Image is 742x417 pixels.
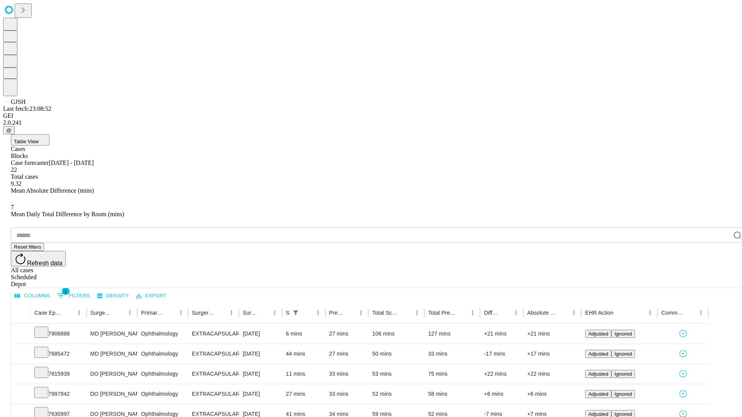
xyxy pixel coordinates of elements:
[614,371,632,377] span: Ignored
[141,384,184,404] div: Ophthalmology
[302,307,313,318] button: Sort
[428,324,477,344] div: 127 mins
[585,310,613,316] div: EHR Action
[568,307,579,318] button: Menu
[3,112,739,119] div: GEI
[114,307,124,318] button: Sort
[11,180,22,187] span: 9.32
[588,351,608,357] span: Adjusted
[175,307,186,318] button: Menu
[15,368,27,381] button: Expand
[3,105,51,112] span: Last fetch: 23:08:52
[286,344,322,364] div: 44 mins
[90,310,113,316] div: Surgeon Name
[14,139,39,144] span: Table View
[124,307,135,318] button: Menu
[134,290,168,302] button: Export
[11,204,14,210] span: 7
[372,364,420,384] div: 53 mins
[11,166,17,173] span: 22
[527,364,577,384] div: +22 mins
[11,251,66,266] button: Refresh data
[428,344,477,364] div: 33 mins
[11,173,38,180] span: Total cases
[500,307,511,318] button: Sort
[55,290,92,302] button: Show filters
[484,310,499,316] div: Difference
[243,310,258,316] div: Surgery Date
[90,344,133,364] div: MD [PERSON_NAME]
[15,347,27,361] button: Expand
[372,310,400,316] div: Total Scheduled Duration
[467,307,478,318] button: Menu
[141,344,184,364] div: Ophthalmology
[192,324,235,344] div: EXTRACAPSULAR CATARACT REMOVAL WITH [MEDICAL_DATA]
[215,307,226,318] button: Sort
[3,119,739,126] div: 2.0.241
[585,390,611,398] button: Adjusted
[90,384,133,404] div: DO [PERSON_NAME]
[329,344,365,364] div: 27 mins
[34,384,83,404] div: 7997842
[611,330,635,338] button: Ignored
[286,364,322,384] div: 11 mins
[243,344,278,364] div: [DATE]
[141,310,163,316] div: Primary Service
[243,324,278,344] div: [DATE]
[428,384,477,404] div: 58 mins
[611,350,635,358] button: Ignored
[286,324,322,344] div: 6 mins
[15,327,27,341] button: Expand
[611,370,635,378] button: Ignored
[558,307,568,318] button: Sort
[356,307,366,318] button: Menu
[62,287,70,295] span: 1
[6,127,12,133] span: @
[165,307,175,318] button: Sort
[286,310,289,316] div: Scheduled In Room Duration
[527,324,577,344] div: +21 mins
[329,310,344,316] div: Predicted In Room Duration
[269,307,280,318] button: Menu
[484,364,519,384] div: +22 mins
[290,307,301,318] div: 1 active filter
[372,324,420,344] div: 106 mins
[329,384,365,404] div: 33 mins
[11,98,26,105] span: GJSH
[3,126,15,134] button: @
[401,307,412,318] button: Sort
[611,390,635,398] button: Ignored
[588,411,608,417] span: Adjusted
[192,310,214,316] div: Surgery Name
[243,364,278,384] div: [DATE]
[412,307,422,318] button: Menu
[74,307,85,318] button: Menu
[511,307,521,318] button: Menu
[286,384,322,404] div: 27 mins
[588,391,608,397] span: Adjusted
[614,307,625,318] button: Sort
[585,370,611,378] button: Adjusted
[696,307,706,318] button: Menu
[372,344,420,364] div: 50 mins
[34,344,83,364] div: 7685472
[614,351,632,357] span: Ignored
[34,324,83,344] div: 7906888
[49,159,94,166] span: [DATE] - [DATE]
[226,307,237,318] button: Menu
[614,411,632,417] span: Ignored
[588,331,608,337] span: Adjusted
[192,364,235,384] div: EXTRACAPSULAR CATARACT REMOVAL WITH [MEDICAL_DATA]
[329,324,365,344] div: 27 mins
[527,344,577,364] div: +17 mins
[11,243,44,251] button: Reset filters
[527,310,557,316] div: Absolute Difference
[313,307,323,318] button: Menu
[63,307,74,318] button: Sort
[428,310,456,316] div: Total Predicted Duration
[290,307,301,318] button: Show filters
[95,290,131,302] button: Density
[428,364,477,384] div: 75 mins
[34,364,83,384] div: 7815939
[685,307,696,318] button: Sort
